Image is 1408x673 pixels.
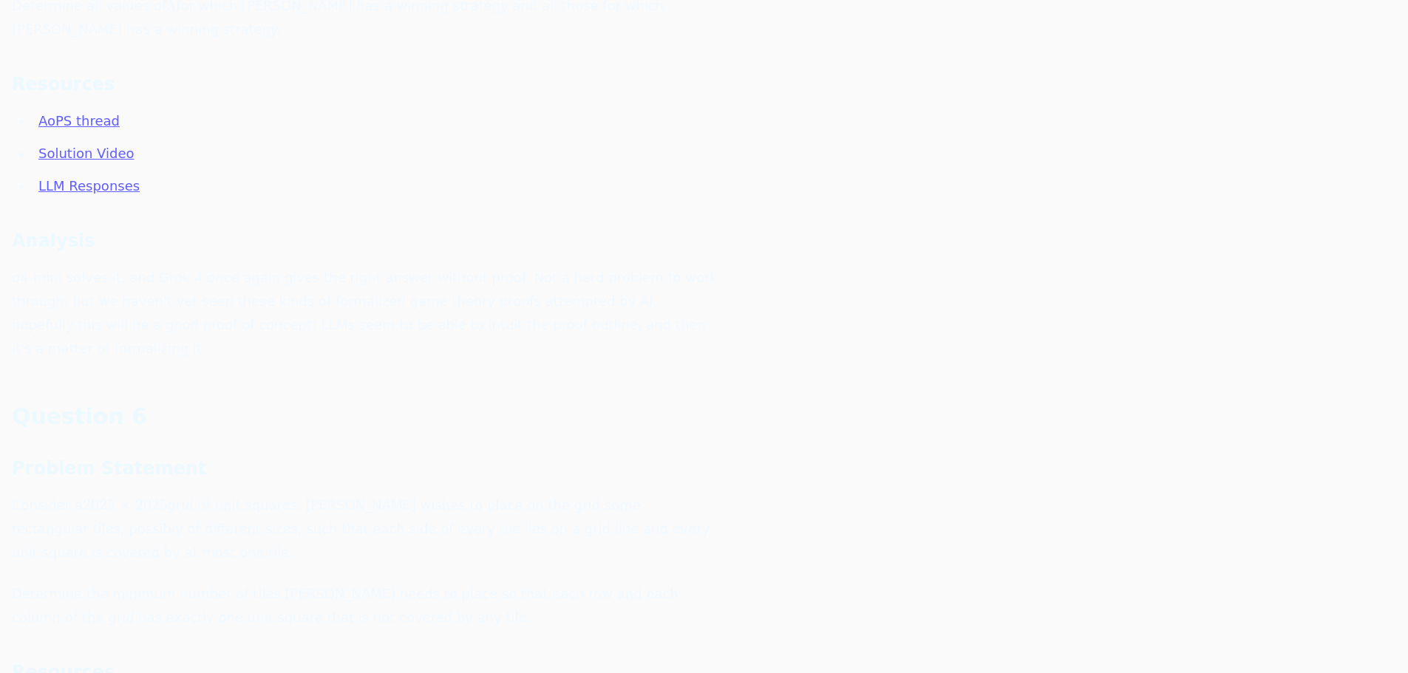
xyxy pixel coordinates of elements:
[12,582,721,629] p: Determine the minimum number of tiles [PERSON_NAME] needs to place so that each row and each colu...
[119,495,132,514] span: ×
[38,113,120,129] a: AoPS thread
[12,228,721,254] h3: Analysis
[83,495,115,514] span: 2025
[135,495,168,514] span: 2025
[12,493,721,564] p: Consider a grid of unit squares. [PERSON_NAME] wishes to place on the grid some rectangular tiles...
[12,455,721,482] h3: Problem Statement
[12,71,721,98] h3: Resources
[12,402,721,431] h2: Question 6
[38,146,134,161] a: Solution Video
[38,178,140,194] a: LLM Responses
[12,266,721,361] p: o4-mini solves it, and Grok 4 once again gives the right answer without proof. Not a hard problem...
